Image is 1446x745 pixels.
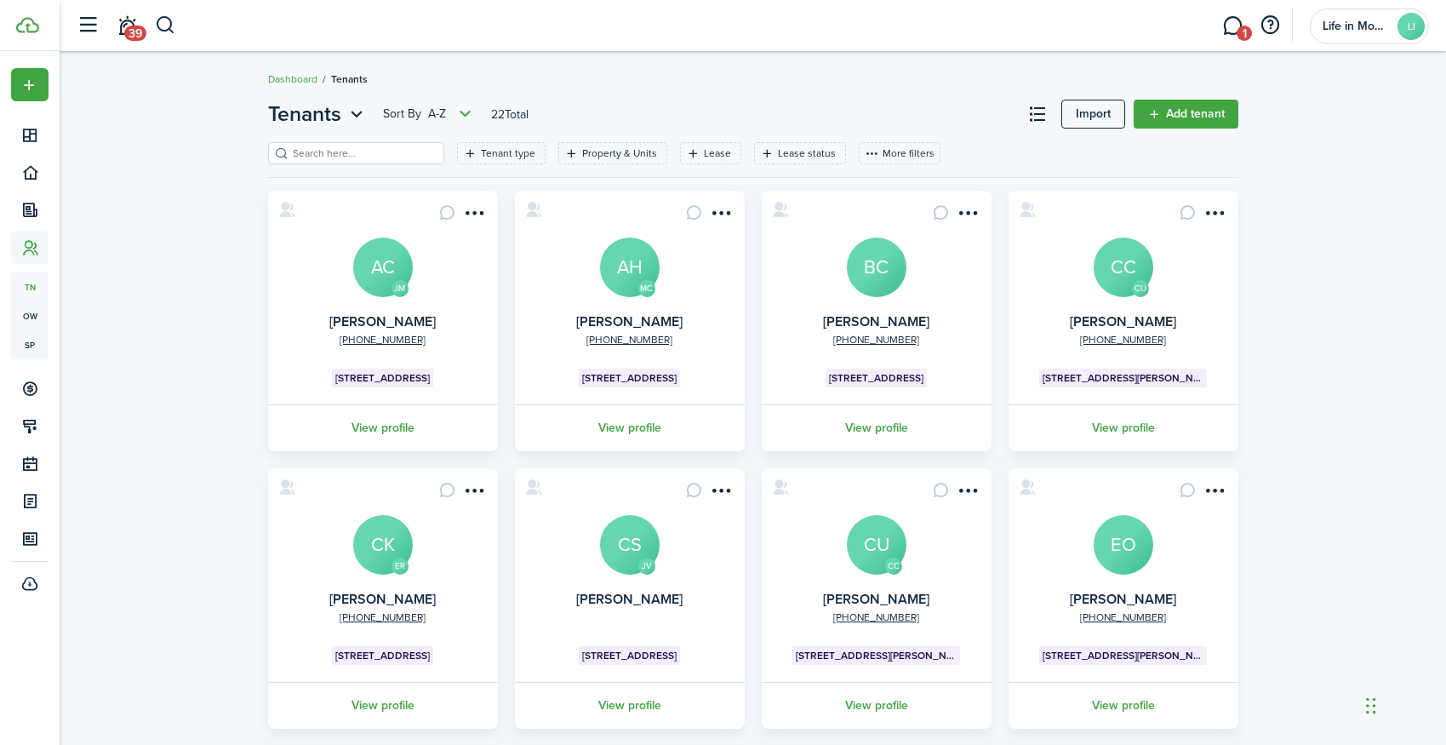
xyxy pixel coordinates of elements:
span: Tenants [331,72,368,87]
filter-tag: Open filter [457,142,546,164]
a: Notifications [111,4,143,48]
button: Open menu [460,482,488,505]
a: [PERSON_NAME] [329,589,436,609]
input: Search here... [289,146,438,162]
span: [STREET_ADDRESS] [335,370,430,386]
a: sp [11,330,49,359]
span: Sort by [383,106,428,123]
avatar-text: JM [392,280,409,297]
a: CS [600,515,660,575]
a: Import [1061,100,1125,129]
button: Open sidebar [71,9,104,42]
span: Tenants [268,99,341,129]
avatar-text: CU [1132,280,1149,297]
span: [STREET_ADDRESS][PERSON_NAME] [1043,370,1203,386]
a: [PHONE_NUMBER] [1080,610,1166,625]
span: [STREET_ADDRESS] [829,370,923,386]
avatar-text: ER [392,558,409,575]
avatar-text: LI [1397,13,1425,40]
filter-tag-label: Tenant type [481,146,535,161]
filter-tag-label: Lease [704,146,731,161]
a: Add tenant [1134,100,1238,129]
a: View profile [266,404,500,451]
span: A-Z [428,106,446,123]
a: ow [11,301,49,330]
avatar-text: MC [638,280,655,297]
button: Open menu [707,204,734,227]
a: [PHONE_NUMBER] [833,610,919,625]
a: [PHONE_NUMBER] [340,332,426,347]
a: View profile [266,682,500,729]
a: [PHONE_NUMBER] [1080,332,1166,347]
span: [STREET_ADDRESS] [335,648,430,663]
button: Open menu [11,68,49,101]
a: [PHONE_NUMBER] [340,610,426,625]
a: AH [600,238,660,297]
a: View profile [512,404,747,451]
a: View profile [1006,404,1241,451]
avatar-text: CC [885,558,902,575]
button: Search [155,11,176,40]
a: [PERSON_NAME] [823,589,929,609]
a: EO [1094,515,1153,575]
img: TenantCloud [16,17,39,33]
a: CC [1094,238,1153,297]
filter-tag: Open filter [754,142,846,164]
span: [STREET_ADDRESS] [582,648,677,663]
a: Messaging [1216,4,1249,48]
a: [PERSON_NAME] [329,312,436,331]
button: Open menu [268,99,368,129]
iframe: Chat Widget [1361,663,1446,745]
span: 39 [124,26,146,41]
button: Open menu [383,104,476,124]
a: [PHONE_NUMBER] [833,332,919,347]
a: Dashboard [268,72,317,87]
a: CU [847,515,906,575]
button: Open menu [1201,204,1228,227]
div: Drag [1366,680,1376,731]
filter-tag-label: Property & Units [582,146,657,161]
span: [STREET_ADDRESS][PERSON_NAME] [796,648,957,663]
a: [PHONE_NUMBER] [586,332,672,347]
button: Open menu [460,204,488,227]
a: CK [353,515,413,575]
a: tn [11,272,49,301]
avatar-text: JV [638,558,655,575]
a: [PERSON_NAME] [1070,312,1176,331]
filter-tag-label: Lease status [778,146,836,161]
a: BC [847,238,906,297]
a: [PERSON_NAME] [576,312,683,331]
a: View profile [759,404,994,451]
button: More filters [859,142,940,164]
button: Open menu [1201,482,1228,505]
button: Sort byA-Z [383,104,476,124]
a: View profile [512,682,747,729]
span: 1 [1237,26,1252,41]
a: AC [353,238,413,297]
button: Tenants [268,99,368,129]
span: Life in MoCo LLC [1323,20,1391,32]
header-page-total: 22 Total [491,106,529,123]
filter-tag: Open filter [680,142,741,164]
a: [PERSON_NAME] [823,312,929,331]
a: View profile [759,682,994,729]
a: [PERSON_NAME] [1070,589,1176,609]
button: Open menu [954,204,981,227]
span: [STREET_ADDRESS][PERSON_NAME] [1043,648,1203,663]
button: Open resource center [1255,11,1284,40]
span: [STREET_ADDRESS] [582,370,677,386]
filter-tag: Open filter [558,142,667,164]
